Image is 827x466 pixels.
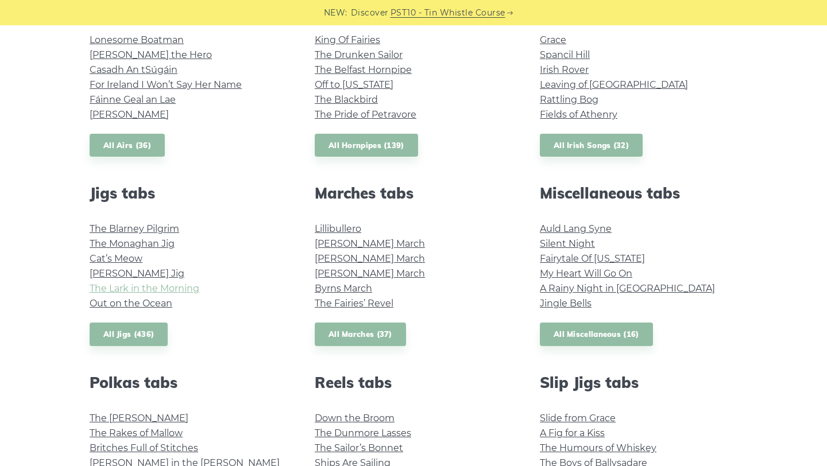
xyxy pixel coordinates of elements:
[315,298,393,309] a: The Fairies’ Revel
[315,253,425,264] a: [PERSON_NAME] March
[540,223,612,234] a: Auld Lang Syne
[90,49,212,60] a: [PERSON_NAME] the Hero
[315,94,378,105] a: The Blackbird
[540,374,737,391] h2: Slip Jigs tabs
[90,323,168,346] a: All Jigs (436)
[90,79,242,90] a: For Ireland I Won’t Say Her Name
[90,253,142,264] a: Cat’s Meow
[90,428,183,438] a: The Rakes of Mallow
[540,134,643,157] a: All Irish Songs (32)
[540,428,605,438] a: A Fig for a Kiss
[90,34,184,45] a: Lonesome Boatman
[90,442,198,453] a: Britches Full of Stitches
[315,268,425,279] a: [PERSON_NAME] March
[540,323,653,346] a: All Miscellaneous (16)
[90,238,175,249] a: The Monaghan Jig
[315,374,512,391] h2: Reels tabs
[90,134,165,157] a: All Airs (36)
[540,283,715,294] a: A Rainy Night in [GEOGRAPHIC_DATA]
[315,223,361,234] a: Lillibullero
[391,6,505,20] a: PST10 - Tin Whistle Course
[315,109,416,120] a: The Pride of Petravore
[90,184,287,202] h2: Jigs tabs
[540,184,737,202] h2: Miscellaneous tabs
[540,253,645,264] a: Fairytale Of [US_STATE]
[90,374,287,391] h2: Polkas tabs
[315,79,393,90] a: Off to [US_STATE]
[315,323,406,346] a: All Marches (37)
[540,49,590,60] a: Spancil Hill
[90,64,177,75] a: Casadh An tSúgáin
[90,268,184,279] a: [PERSON_NAME] Jig
[324,6,347,20] span: NEW:
[315,184,512,202] h2: Marches tabs
[315,442,403,453] a: The Sailor’s Bonnet
[90,298,172,309] a: Out on the Ocean
[315,64,412,75] a: The Belfast Hornpipe
[540,413,616,424] a: Slide from Grace
[315,413,395,424] a: Down the Broom
[540,238,595,249] a: Silent Night
[351,6,389,20] span: Discover
[540,268,632,279] a: My Heart Will Go On
[315,134,418,157] a: All Hornpipes (139)
[90,413,188,424] a: The [PERSON_NAME]
[540,109,617,120] a: Fields of Athenry
[90,94,176,105] a: Fáinne Geal an Lae
[540,79,688,90] a: Leaving of [GEOGRAPHIC_DATA]
[540,94,598,105] a: Rattling Bog
[90,223,179,234] a: The Blarney Pilgrim
[315,49,403,60] a: The Drunken Sailor
[315,283,372,294] a: Byrns March
[540,298,592,309] a: Jingle Bells
[90,283,199,294] a: The Lark in the Morning
[540,64,589,75] a: Irish Rover
[90,109,169,120] a: [PERSON_NAME]
[315,238,425,249] a: [PERSON_NAME] March
[315,428,411,438] a: The Dunmore Lasses
[315,34,380,45] a: King Of Fairies
[540,442,656,453] a: The Humours of Whiskey
[540,34,566,45] a: Grace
